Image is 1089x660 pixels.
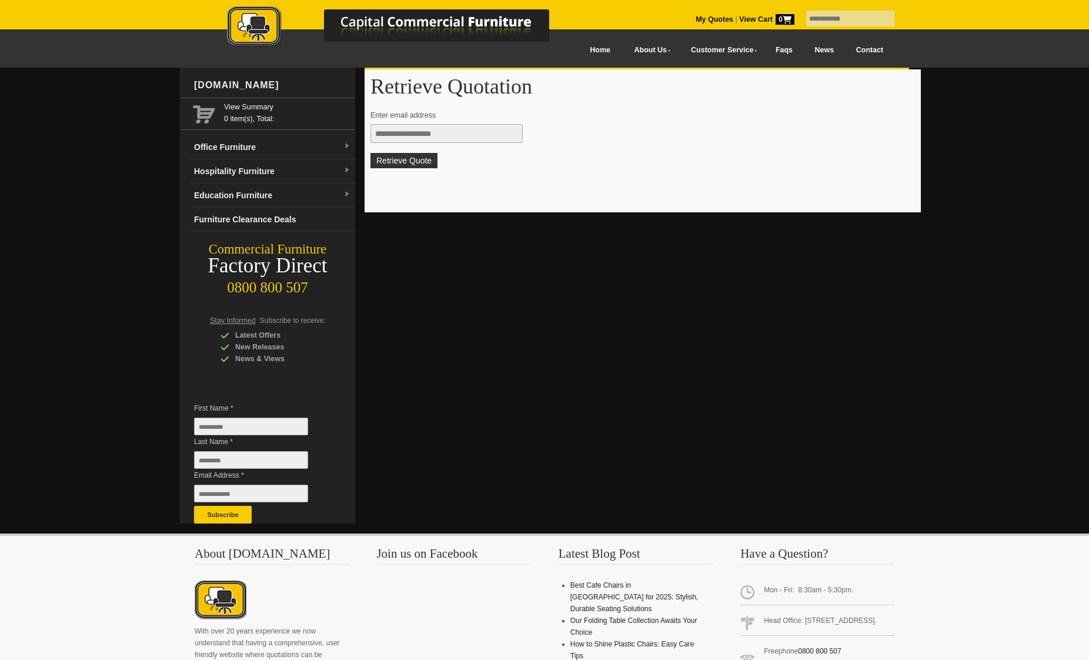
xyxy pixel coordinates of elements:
a: Furniture Clearance Deals [189,208,355,232]
span: Subscribe to receive: [260,316,326,325]
a: 0800 800 507 [798,647,841,655]
a: View Cart0 [737,15,794,24]
span: Head Office: [STREET_ADDRESS]. [740,610,894,636]
input: Email Address * [194,485,308,502]
button: Retrieve Quote [370,153,437,168]
a: Office Furnituredropdown [189,135,355,159]
span: 0 [776,14,794,25]
input: Last Name * [194,451,308,469]
div: New Releases [221,341,332,353]
div: Commercial Furniture [180,241,355,258]
span: Mon - Fri: 8:30am - 5:30pm. [740,579,894,605]
a: News [804,37,845,64]
a: Capital Commercial Furniture Logo [195,6,606,52]
span: Last Name * [194,436,326,448]
strong: View Cart [739,15,794,24]
div: 0800 800 507 [180,274,355,296]
span: Stay Informed [210,316,256,325]
img: dropdown [343,191,350,198]
a: Our Folding Table Collection Awaits Your Choice [570,616,697,636]
img: About CCFNZ Logo [195,579,246,622]
a: My Quotes [696,15,733,24]
h3: Have a Question? [740,548,894,565]
h3: Latest Blog Post [559,548,713,565]
img: Capital Commercial Furniture Logo [195,6,606,49]
span: Email Address * [194,469,326,481]
span: 0 item(s), Total: [224,101,350,123]
p: Enter email address [370,109,904,121]
a: Contact [845,37,894,64]
h3: Join us on Facebook [376,548,530,565]
a: About Us [622,37,678,64]
a: Faqs [764,37,804,64]
img: dropdown [343,167,350,174]
div: News & Views [221,353,332,365]
a: Customer Service [678,37,764,64]
input: First Name * [194,418,308,435]
img: dropdown [343,143,350,150]
span: First Name * [194,402,326,414]
div: [DOMAIN_NAME] [189,68,355,103]
a: Hospitality Furnituredropdown [189,159,355,184]
a: How to Shine Plastic Chairs: Easy Care Tips [570,640,694,660]
a: Education Furnituredropdown [189,184,355,208]
a: View Summary [224,101,350,113]
div: Latest Offers [221,329,332,341]
button: Subscribe [194,506,252,524]
h3: About [DOMAIN_NAME] [195,548,349,565]
h1: Retrieve Quotation [370,75,915,98]
a: Best Cafe Chairs in [GEOGRAPHIC_DATA] for 2025: Stylish, Durable Seating Solutions [570,581,699,613]
div: Factory Direct [180,258,355,274]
